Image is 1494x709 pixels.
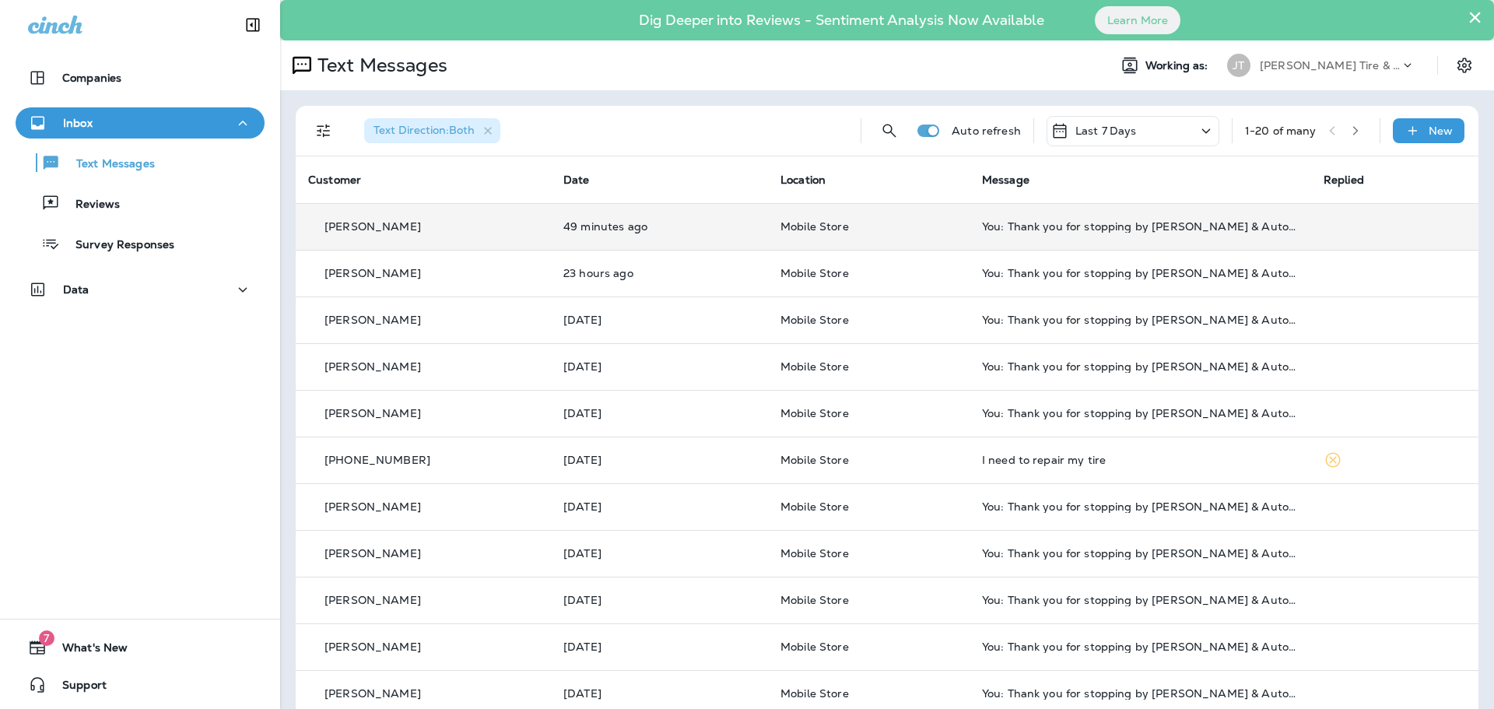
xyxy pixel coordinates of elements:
span: 7 [39,630,54,646]
p: [PHONE_NUMBER] [324,454,430,466]
button: Inbox [16,107,265,139]
button: Text Messages [16,146,265,179]
div: You: Thank you for stopping by Jensen Tire & Auto - Mobile Store. Please take 30 seconds to leave... [982,267,1299,279]
span: Text Direction : Both [373,123,475,137]
button: Survey Responses [16,227,265,260]
button: Collapse Sidebar [231,9,275,40]
div: You: Thank you for stopping by Jensen Tire & Auto - Mobile Store. Please take 30 seconds to leave... [982,594,1299,606]
p: Sep 20, 2025 08:06 AM [563,641,756,653]
div: You: Thank you for stopping by Jensen Tire & Auto - Mobile Store. Please take 30 seconds to leave... [982,407,1299,419]
span: Mobile Store [780,500,849,514]
span: Replied [1324,173,1364,187]
button: 7What's New [16,632,265,663]
p: Reviews [60,198,120,212]
button: Data [16,274,265,305]
p: [PERSON_NAME] [324,641,421,653]
span: Location [780,173,826,187]
p: Sep 20, 2025 03:58 PM [563,407,756,419]
span: Mobile Store [780,219,849,233]
p: Sep 20, 2025 08:58 AM [563,594,756,606]
p: [PERSON_NAME] [324,500,421,513]
p: New [1429,125,1453,137]
div: You: Thank you for stopping by Jensen Tire & Auto - Mobile Store. Please take 30 seconds to leave... [982,220,1299,233]
p: Text Messages [311,54,447,77]
p: [PERSON_NAME] [324,594,421,606]
div: You: Thank you for stopping by Jensen Tire & Auto - Mobile Store. Please take 30 seconds to leave... [982,687,1299,700]
p: Sep 20, 2025 12:58 PM [563,547,756,560]
p: Sep 22, 2025 08:58 AM [563,314,756,326]
div: You: Thank you for stopping by Jensen Tire & Auto - Mobile Store. Please take 30 seconds to leave... [982,360,1299,373]
p: Sep 20, 2025 12:58 PM [563,500,756,513]
p: [PERSON_NAME] [324,407,421,419]
p: Inbox [63,117,93,129]
span: Mobile Store [780,453,849,467]
span: Support [47,679,107,697]
span: Mobile Store [780,640,849,654]
span: Mobile Store [780,546,849,560]
button: Filters [308,115,339,146]
span: Working as: [1145,59,1212,72]
span: Mobile Store [780,360,849,374]
p: [PERSON_NAME] [324,687,421,700]
div: You: Thank you for stopping by Jensen Tire & Auto - Mobile Store. Please take 30 seconds to leave... [982,547,1299,560]
p: Auto refresh [952,125,1021,137]
span: Mobile Store [780,686,849,700]
button: Support [16,669,265,700]
p: [PERSON_NAME] [324,267,421,279]
div: You: Thank you for stopping by Jensen Tire & Auto - Mobile Store. Please take 30 seconds to leave... [982,500,1299,513]
div: You: Thank you for stopping by Jensen Tire & Auto - Mobile Store. Please take 30 seconds to leave... [982,314,1299,326]
button: Companies [16,62,265,93]
p: Sep 20, 2025 01:58 PM [563,454,756,466]
span: Date [563,173,590,187]
p: [PERSON_NAME] Tire & Auto [1260,59,1400,72]
div: JT [1227,54,1250,77]
button: Reviews [16,187,265,219]
p: Sep 19, 2025 02:59 PM [563,687,756,700]
span: Mobile Store [780,313,849,327]
p: [PERSON_NAME] [324,314,421,326]
p: [PERSON_NAME] [324,547,421,560]
span: Mobile Store [780,593,849,607]
p: Survey Responses [60,238,174,253]
p: Sep 22, 2025 08:02 AM [563,360,756,373]
button: Search Messages [874,115,905,146]
p: Dig Deeper into Reviews - Sentiment Analysis Now Available [594,18,1089,23]
p: Sep 23, 2025 01:58 PM [563,220,756,233]
p: Last 7 Days [1075,125,1137,137]
p: Sep 22, 2025 02:58 PM [563,267,756,279]
p: [PERSON_NAME] [324,220,421,233]
p: Text Messages [61,157,155,172]
span: Message [982,173,1029,187]
div: Text Direction:Both [364,118,500,143]
button: Learn More [1095,6,1180,34]
div: 1 - 20 of many [1245,125,1317,137]
span: Mobile Store [780,406,849,420]
button: Close [1468,5,1482,30]
button: Settings [1450,51,1478,79]
div: You: Thank you for stopping by Jensen Tire & Auto - Mobile Store. Please take 30 seconds to leave... [982,641,1299,653]
p: [PERSON_NAME] [324,360,421,373]
div: I need to repair my tire [982,454,1299,466]
span: What's New [47,641,128,660]
p: Data [63,283,89,296]
span: Customer [308,173,361,187]
p: Companies [62,72,121,84]
span: Mobile Store [780,266,849,280]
